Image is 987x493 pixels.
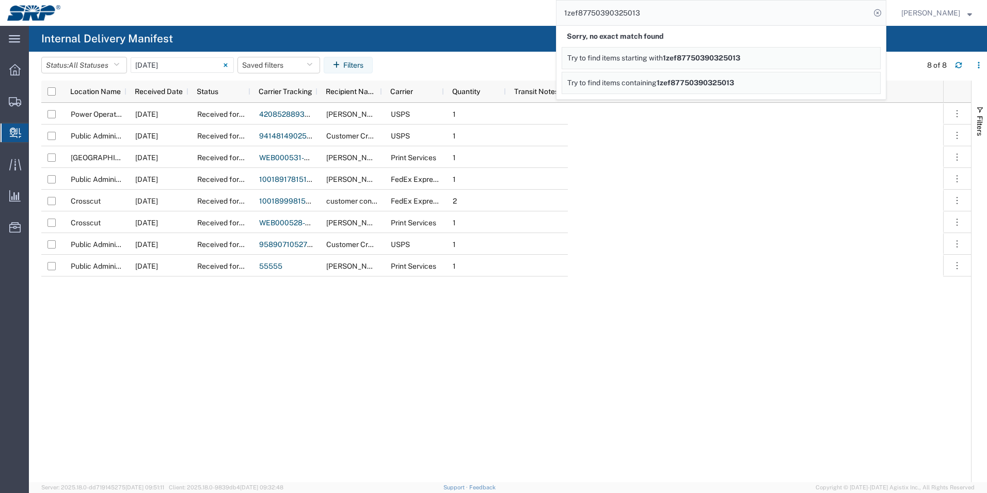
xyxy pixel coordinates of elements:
span: 1 [453,219,456,227]
span: 09/11/2025 [135,132,158,140]
span: Carrier [390,87,413,96]
span: Transit Notes [514,87,559,96]
a: Support [443,484,469,490]
button: Status:All Statuses [41,57,127,73]
a: 55555 [259,262,282,270]
span: 09/11/2025 [135,110,158,118]
span: FedEx Express [391,175,440,183]
span: 09/11/2025 [135,262,158,270]
span: customer construction services [326,197,430,205]
span: Received for Internal Delivery [197,262,295,270]
span: 1 [453,240,456,249]
span: Debbie Camarena [326,153,385,162]
span: Filters [976,116,984,136]
span: Try to find items containing [567,79,657,87]
div: 8 of 8 [927,60,947,71]
span: Location Name [70,87,121,96]
span: USPS [391,132,410,140]
span: Quantity [452,87,480,96]
span: Server: 2025.18.0-dd719145275 [41,484,164,490]
span: Customer Credit Services [326,132,410,140]
span: Recipient Name [326,87,378,96]
span: 09/11/2025 [135,197,158,205]
div: Sorry, no exact match found [562,26,881,47]
a: WEB000531-001 [259,153,316,162]
span: 1zef87750390325013 [657,79,734,87]
span: 1 [453,175,456,183]
span: Amado Martinez [901,7,960,19]
span: Dan Williamson [326,110,385,118]
span: 1 [453,110,456,118]
span: 2 [453,197,457,205]
span: 1 [453,153,456,162]
a: 1001891781510008528100473302555843 [259,175,406,183]
span: Received for Internal Delivery [197,197,295,205]
span: Print Services [391,219,436,227]
span: Client: 2025.18.0-9839db4 [169,484,283,490]
span: Public Administration Buidling [71,175,169,183]
a: 9414814902558727432979 [259,132,355,140]
span: [DATE] 09:32:48 [240,484,283,490]
span: Received for Internal Delivery [197,153,295,162]
span: 09/11/2025 [135,219,158,227]
span: Crosscut [71,219,101,227]
button: Filters [324,57,373,73]
span: 09/11/2025 [135,153,158,162]
a: 1001899981510008528400884276919681 [259,197,406,205]
span: Carrier Tracking [259,87,312,96]
span: Power Operations Building [71,110,158,118]
span: Crosscut [71,197,101,205]
span: Copyright © [DATE]-[DATE] Agistix Inc., All Rights Reserved [816,483,975,492]
input: Search for shipment number, reference number [556,1,870,25]
span: 09/11/2025 [135,240,158,249]
span: Kimberli Crosby [326,219,385,227]
button: [PERSON_NAME] [901,7,973,19]
img: logo [7,5,60,21]
span: Received for Internal Delivery [197,219,295,227]
span: Try to find items starting with [567,54,663,62]
span: 1 [453,132,456,140]
span: Received for Internal Delivery [197,175,295,183]
span: Print Services [391,262,436,270]
span: [DATE] 09:51:11 [125,484,164,490]
span: Status [197,87,218,96]
button: Saved filters [237,57,320,73]
span: Charles Cooley [326,262,385,270]
span: West Valley SERVICE CENTER [71,153,145,162]
span: Customer Credit Services [326,240,410,249]
a: WEB000528-001 [259,219,317,227]
span: Received for Internal Delivery [197,240,295,249]
span: All Statuses [69,61,108,69]
span: Bethea Zephaniah [326,175,465,183]
span: Received Date [135,87,183,96]
span: USPS [391,240,410,249]
a: Feedback [469,484,496,490]
span: USPS [391,110,410,118]
a: 420852889361289718953838415022 [259,110,391,118]
span: FedEx Express [391,197,440,205]
span: Received for Internal Delivery [197,132,295,140]
h4: Internal Delivery Manifest [41,26,173,52]
span: Public Administration Buidling [71,240,169,249]
span: Public Administration Buidling [71,132,169,140]
span: 1 [453,262,456,270]
span: Public Administration Buidling [71,262,169,270]
a: 9589071052702350659966 [259,240,358,249]
span: Received for Internal Delivery [197,110,295,118]
span: 09/11/2025 [135,175,158,183]
span: Print Services [391,153,436,162]
span: 1zef87750390325013 [663,54,740,62]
